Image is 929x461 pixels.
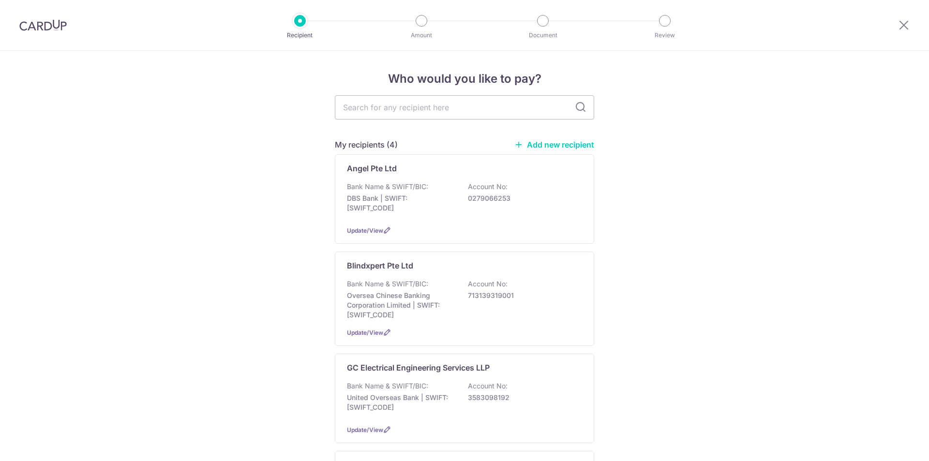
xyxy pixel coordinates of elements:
img: CardUp [19,19,67,31]
p: Amount [386,30,457,40]
p: GC Electrical Engineering Services LLP [347,362,490,373]
a: Update/View [347,426,383,433]
a: Update/View [347,227,383,234]
p: DBS Bank | SWIFT: [SWIFT_CODE] [347,193,455,213]
p: Angel Pte Ltd [347,163,397,174]
p: Account No: [468,182,508,192]
input: Search for any recipient here [335,95,594,119]
p: Review [629,30,701,40]
p: Document [507,30,579,40]
iframe: Opens a widget where you can find more information [867,432,919,456]
p: 0279066253 [468,193,576,203]
p: 3583098192 [468,393,576,402]
p: Bank Name & SWIFT/BIC: [347,182,428,192]
p: United Overseas Bank | SWIFT: [SWIFT_CODE] [347,393,455,412]
p: Blindxpert Pte Ltd [347,260,413,271]
p: Bank Name & SWIFT/BIC: [347,381,428,391]
a: Add new recipient [514,140,594,149]
p: Account No: [468,381,508,391]
p: 713139319001 [468,291,576,300]
h4: Who would you like to pay? [335,70,594,88]
p: Recipient [264,30,336,40]
a: Update/View [347,329,383,336]
p: Account No: [468,279,508,289]
p: Bank Name & SWIFT/BIC: [347,279,428,289]
h5: My recipients (4) [335,139,398,150]
p: Oversea Chinese Banking Corporation Limited | SWIFT: [SWIFT_CODE] [347,291,455,320]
